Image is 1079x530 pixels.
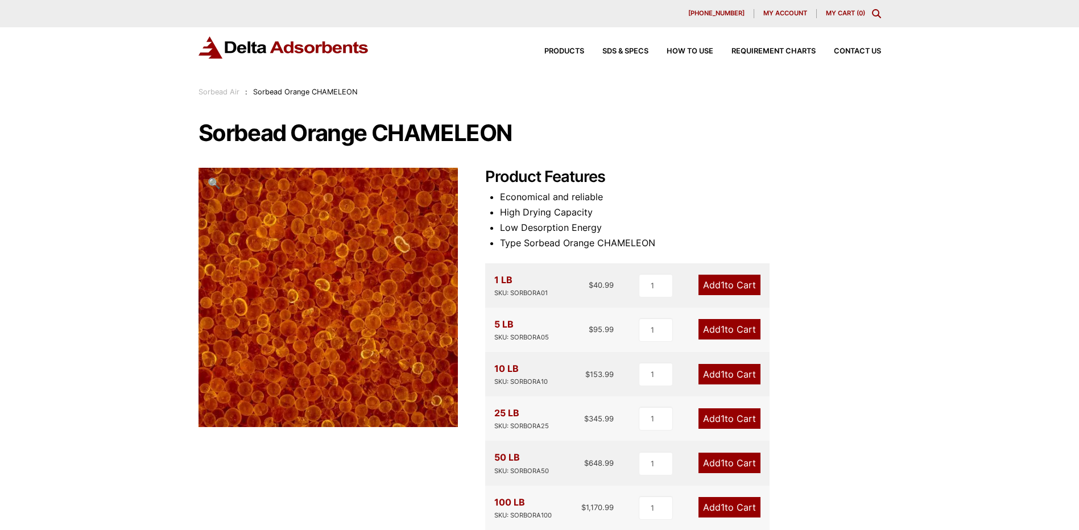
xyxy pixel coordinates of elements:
a: Requirement Charts [713,48,816,55]
span: SDS & SPECS [602,48,648,55]
div: SKU: SORBORA10 [494,376,548,387]
span: 0 [859,9,863,17]
a: SDS & SPECS [584,48,648,55]
span: [PHONE_NUMBER] [688,10,745,16]
a: My Cart (0) [826,9,865,17]
a: Add1to Cart [698,453,760,473]
span: $ [584,458,589,467]
span: Requirement Charts [731,48,816,55]
div: SKU: SORBORA100 [494,510,552,521]
div: SKU: SORBORA05 [494,332,549,343]
div: 100 LB [494,495,552,521]
span: $ [585,370,590,379]
span: : [245,88,247,96]
span: How to Use [667,48,713,55]
h1: Sorbead Orange CHAMELEON [199,121,881,145]
a: Sorbead Air [199,88,239,96]
a: Products [526,48,584,55]
span: $ [589,280,593,289]
li: Type Sorbead Orange CHAMELEON [500,235,881,251]
bdi: 345.99 [584,414,614,423]
bdi: 40.99 [589,280,614,289]
a: Add1to Cart [698,497,760,517]
span: Products [544,48,584,55]
div: SKU: SORBORA01 [494,288,548,299]
span: 1 [721,457,725,469]
span: 1 [721,413,725,424]
div: 1 LB [494,272,548,299]
span: Sorbead Orange CHAMELEON [253,88,358,96]
a: Add1to Cart [698,408,760,429]
li: Economical and reliable [500,189,881,205]
span: 🔍 [208,177,221,189]
span: 1 [721,324,725,335]
a: Contact Us [816,48,881,55]
bdi: 95.99 [589,325,614,334]
div: 10 LB [494,361,548,387]
a: My account [754,9,817,18]
span: Contact Us [834,48,881,55]
span: $ [584,414,589,423]
div: SKU: SORBORA25 [494,421,549,432]
bdi: 648.99 [584,458,614,467]
span: 1 [721,279,725,291]
div: 5 LB [494,317,549,343]
span: $ [589,325,593,334]
div: Toggle Modal Content [872,9,881,18]
a: View full-screen image gallery [199,168,230,199]
span: $ [581,503,586,512]
span: 1 [721,368,725,380]
a: Add1to Cart [698,364,760,384]
bdi: 153.99 [585,370,614,379]
div: 25 LB [494,405,549,432]
span: 1 [721,502,725,513]
div: SKU: SORBORA50 [494,466,549,477]
bdi: 1,170.99 [581,503,614,512]
a: Add1to Cart [698,319,760,339]
li: High Drying Capacity [500,205,881,220]
a: Add1to Cart [698,275,760,295]
a: [PHONE_NUMBER] [679,9,754,18]
img: Delta Adsorbents [199,36,369,59]
li: Low Desorption Energy [500,220,881,235]
div: 50 LB [494,450,549,476]
h2: Product Features [485,168,881,187]
span: My account [763,10,807,16]
a: How to Use [648,48,713,55]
